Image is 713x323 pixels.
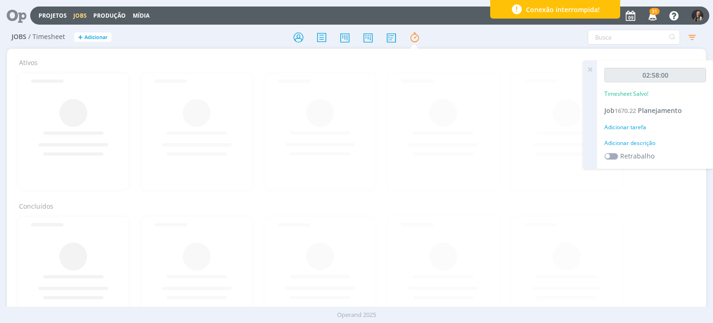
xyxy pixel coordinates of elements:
button: L [691,7,704,24]
div: Adicionar descrição [604,139,706,147]
button: 31 [642,7,661,24]
input: Busca [588,30,680,45]
button: +Adicionar [74,33,111,42]
button: Projetos [36,12,70,20]
span: Jobs [12,33,26,41]
h2: Ativos [19,53,701,67]
a: Mídia [133,12,149,20]
a: Projetos [39,12,67,20]
button: Produção [91,12,129,20]
span: Conexão interrompida! [526,5,600,14]
span: / Timesheet [28,33,65,41]
a: Job1670.22Planejamento [604,106,682,115]
button: Mídia [130,12,152,20]
button: Jobs [71,12,90,20]
span: Adicionar [84,34,108,40]
span: Planejamento [638,106,682,115]
div: Adicionar tarefa [604,123,706,132]
img: L [692,10,703,21]
label: Retrabalho [620,151,655,161]
a: Jobs [73,12,87,20]
a: Produção [93,12,126,20]
span: 1670.22 [615,106,636,115]
p: Timesheet Salvo! [604,90,648,98]
span: + [78,33,83,42]
h2: Concluídos [19,196,701,211]
span: 31 [649,8,660,15]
